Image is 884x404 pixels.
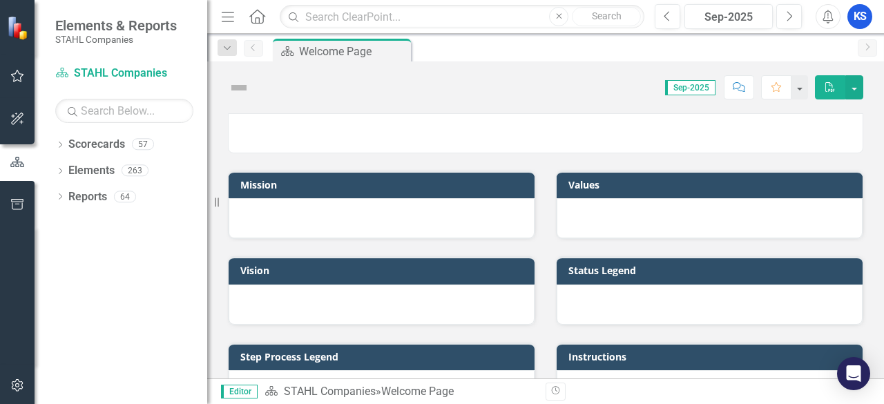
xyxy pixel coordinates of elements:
[299,43,407,60] div: Welcome Page
[592,10,622,21] span: Search
[240,352,528,362] h3: Step Process Legend
[68,137,125,153] a: Scorecards
[381,385,454,398] div: Welcome Page
[568,265,856,276] h3: Status Legend
[280,5,644,29] input: Search ClearPoint...
[132,139,154,151] div: 57
[689,9,768,26] div: Sep-2025
[568,180,856,190] h3: Values
[265,384,535,400] div: »
[684,4,773,29] button: Sep-2025
[55,34,177,45] small: STAHL Companies
[68,163,115,179] a: Elements
[122,165,148,177] div: 263
[7,16,31,40] img: ClearPoint Strategy
[114,191,136,202] div: 64
[228,77,250,99] img: Not Defined
[55,99,193,123] input: Search Below...
[847,4,872,29] button: KS
[837,357,870,390] div: Open Intercom Messenger
[665,80,715,95] span: Sep-2025
[240,180,528,190] h3: Mission
[240,265,528,276] h3: Vision
[221,385,258,398] span: Editor
[284,385,376,398] a: STAHL Companies
[55,17,177,34] span: Elements & Reports
[55,66,193,81] a: STAHL Companies
[68,189,107,205] a: Reports
[568,352,856,362] h3: Instructions
[572,7,641,26] button: Search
